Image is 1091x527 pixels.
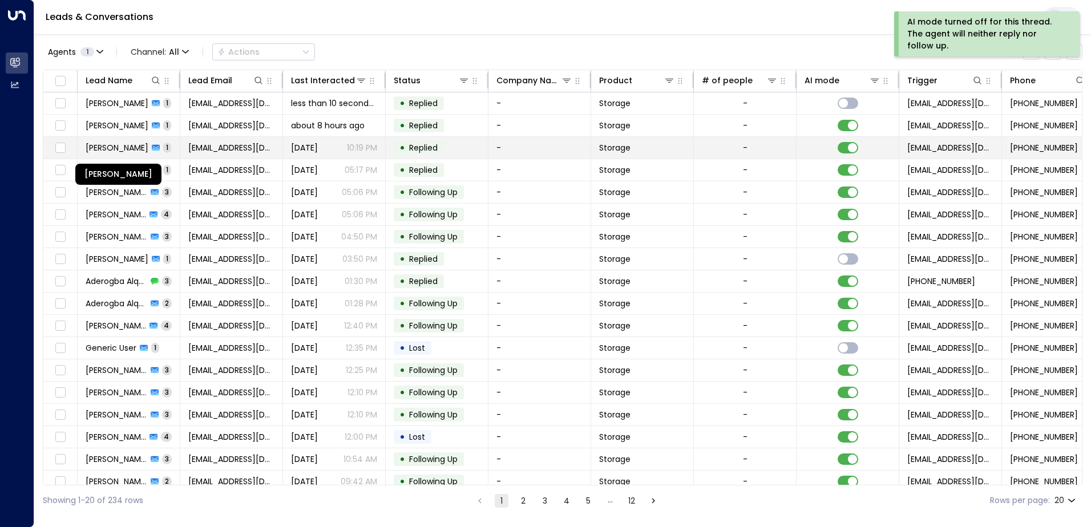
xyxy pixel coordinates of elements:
[1010,298,1078,309] span: +447503479947
[86,476,147,487] span: Emma Silk
[599,231,631,242] span: Storage
[291,74,355,87] div: Last Interacted
[907,342,993,354] span: leads@space-station.co.uk
[43,44,107,60] button: Agents1
[53,141,67,155] span: Toggle select row
[399,94,405,113] div: •
[291,320,318,331] span: Yesterday
[291,164,318,176] span: Yesterday
[599,187,631,198] span: Storage
[291,231,318,242] span: Yesterday
[409,320,458,331] span: Following Up
[86,209,146,220] span: Zoe shepherd
[291,431,318,443] span: Yesterday
[1010,320,1078,331] span: +447401675052
[496,74,561,87] div: Company Name
[560,494,573,508] button: Go to page 4
[347,142,377,153] p: 10:19 PM
[75,164,161,185] div: [PERSON_NAME]
[291,298,318,309] span: Aug 20, 2025
[161,432,172,441] span: 4
[53,363,67,378] span: Toggle select row
[162,232,172,241] span: 3
[488,382,591,403] td: -
[126,44,193,60] button: Channel:All
[399,160,405,180] div: •
[342,209,377,220] p: 05:06 PM
[291,453,318,465] span: Yesterday
[743,253,747,265] div: -
[743,209,747,220] div: -
[46,10,153,23] a: Leads & Conversations
[743,409,747,420] div: -
[188,209,274,220] span: zoe2-1@hotmail.co.uk
[599,453,631,465] span: Storage
[344,453,377,465] p: 10:54 AM
[488,471,591,492] td: -
[291,98,377,109] span: less than 10 seconds ago
[907,387,993,398] span: leads@space-station.co.uk
[345,298,377,309] p: 01:28 PM
[409,387,458,398] span: Following Up
[86,387,147,398] span: Sharn Khan
[516,494,530,508] button: Go to page 2
[212,43,315,60] button: Actions
[163,120,171,130] span: 1
[151,343,159,352] span: 1
[409,120,438,131] span: Replied
[291,120,365,131] span: about 8 hours ago
[162,476,172,486] span: 2
[212,43,315,60] div: Button group with a nested menu
[488,92,591,114] td: -
[599,164,631,176] span: Storage
[188,74,264,87] div: Lead Email
[126,44,193,60] span: Channel:
[188,253,274,265] span: byronfinch@ymail.com
[599,409,631,420] span: Storage
[1010,453,1078,465] span: +447543528992
[86,253,148,265] span: Byron Finch
[188,342,274,354] span: genericuser1950@gmail.com
[86,453,147,465] span: Aime Munianga
[599,476,631,487] span: Storage
[409,164,438,176] span: Replied
[399,205,405,224] div: •
[907,142,993,153] span: leads@space-station.co.uk
[1010,253,1078,265] span: +447449177428
[86,431,146,443] span: Gert Jatsa
[53,319,67,333] span: Toggle select row
[188,120,274,131] span: jordanjmj19@icloud.com
[188,142,274,153] span: Tspnltd1@gmail.com
[161,209,172,219] span: 4
[291,364,318,376] span: Yesterday
[162,454,172,464] span: 3
[743,231,747,242] div: -
[599,431,631,443] span: Storage
[86,298,147,309] span: Aderogba Alqawil
[599,142,631,153] span: Storage
[188,98,274,109] span: gdcarpentry@outlook.com
[53,475,67,489] span: Toggle select row
[907,98,993,109] span: leads@space-station.co.uk
[188,409,274,420] span: leanneshaw55@gmail.com
[488,337,591,359] td: -
[86,364,147,376] span: Jack William
[53,341,67,355] span: Toggle select row
[53,274,67,289] span: Toggle select row
[495,494,508,508] button: page 1
[743,164,747,176] div: -
[743,431,747,443] div: -
[743,298,747,309] div: -
[581,494,595,508] button: Go to page 5
[743,120,747,131] div: -
[743,275,747,287] div: -
[394,74,421,87] div: Status
[743,476,747,487] div: -
[599,98,631,109] span: Storage
[399,227,405,246] div: •
[1010,142,1078,153] span: +441212445452
[743,142,747,153] div: -
[805,74,880,87] div: AI mode
[907,16,1064,52] div: AI mode turned off for this thread. The agent will neither reply nor follow up.
[1010,409,1078,420] span: +447538308282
